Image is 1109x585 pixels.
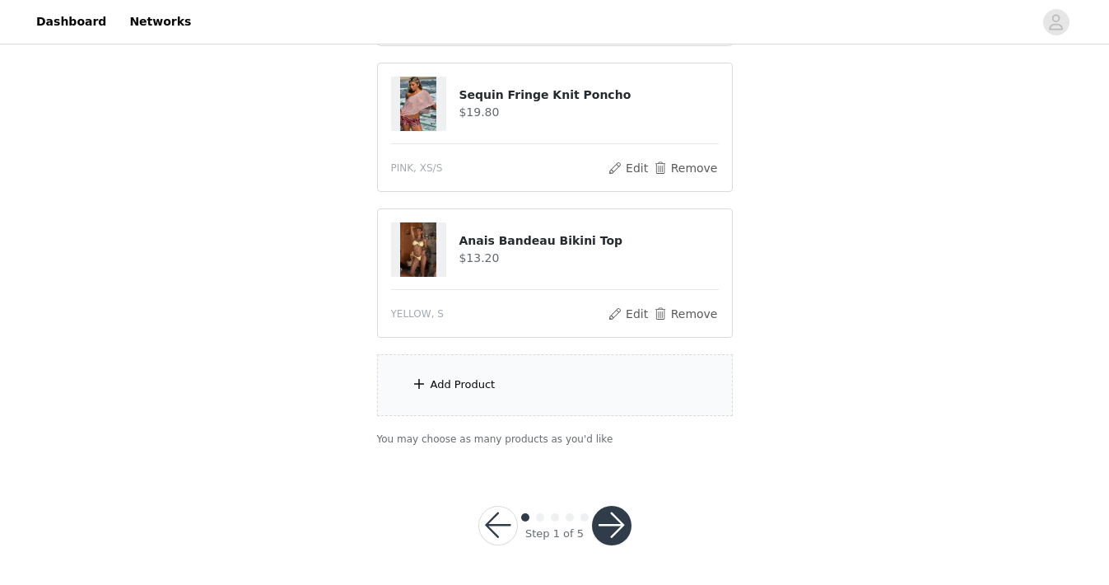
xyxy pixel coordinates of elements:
h4: Sequin Fringe Knit Poncho [459,87,718,104]
div: Step 1 of 5 [525,526,584,542]
img: Anais Bandeau Bikini Top [400,222,436,277]
p: You may choose as many products as you'd like [377,432,733,447]
span: YELLOW, S [391,307,444,321]
h4: $13.20 [459,250,718,267]
a: Networks [119,3,201,40]
button: Remove [652,304,718,324]
span: PINK, XS/S [391,161,443,175]
button: Remove [652,158,718,178]
div: Add Product [431,377,496,393]
button: Edit [608,158,650,178]
h4: $19.80 [459,104,718,121]
img: Sequin Fringe Knit Poncho [400,77,436,131]
div: avatar [1048,9,1064,35]
h4: Anais Bandeau Bikini Top [459,232,718,250]
button: Edit [608,304,650,324]
a: Dashboard [26,3,116,40]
